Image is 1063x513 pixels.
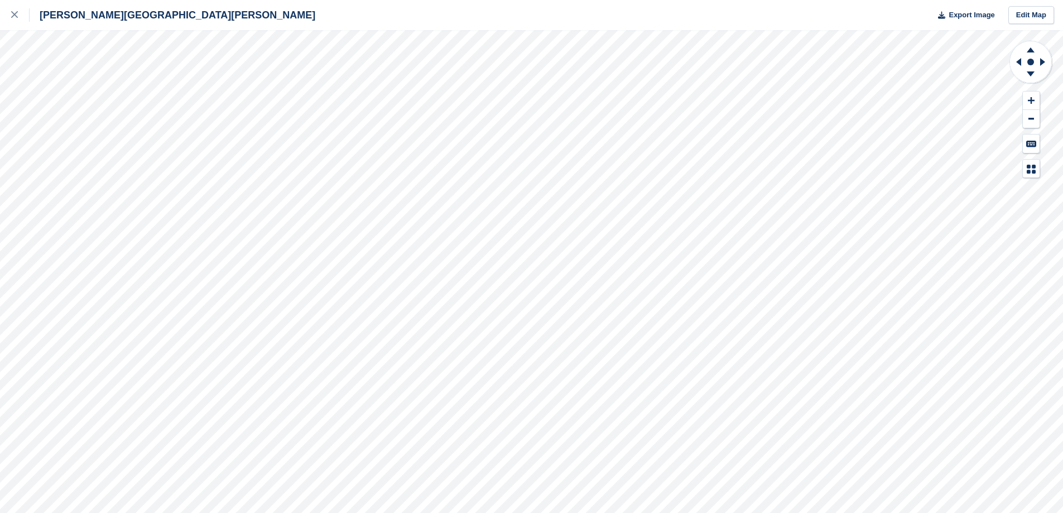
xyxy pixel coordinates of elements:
[1023,92,1040,110] button: Zoom In
[931,6,995,25] button: Export Image
[30,8,315,22] div: [PERSON_NAME][GEOGRAPHIC_DATA][PERSON_NAME]
[1023,135,1040,153] button: Keyboard Shortcuts
[1023,110,1040,128] button: Zoom Out
[949,9,994,21] span: Export Image
[1008,6,1054,25] a: Edit Map
[1023,160,1040,178] button: Map Legend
